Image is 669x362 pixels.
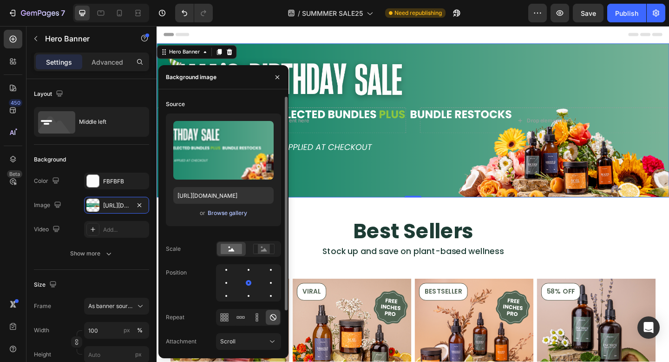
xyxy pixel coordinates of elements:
div: Background [34,155,66,164]
div: 450 [9,99,22,107]
div: Position [166,268,187,277]
button: Show more [34,245,149,262]
div: Hero Banner [12,24,49,33]
div: px [124,326,130,335]
div: Size [34,279,59,291]
div: Image [34,199,63,212]
div: Attachment [166,337,197,346]
div: Beta [7,170,22,178]
pre: 58% OFF [419,280,460,298]
button: Publish [607,4,646,22]
h2: Best Sellers [7,209,550,238]
pre: 29% OFF [20,280,62,298]
span: Save [581,9,596,17]
div: Repeat [166,313,184,322]
div: Publish [615,8,638,18]
div: Scale [166,245,181,253]
p: Advanced [92,57,123,67]
span: px [135,351,142,358]
div: Add... [103,226,147,234]
button: px [134,325,145,336]
input: px% [84,322,149,339]
label: Frame [34,302,51,310]
div: Background image [166,73,216,81]
pre: BESTSELLER [286,280,338,298]
div: Open Intercom Messenger [637,316,660,339]
p: 7 [61,7,65,19]
label: Height [34,350,51,359]
button: Scroll [216,333,281,350]
div: Show more [70,249,113,258]
div: Video [34,223,62,236]
iframe: Design area [157,26,669,362]
div: Browse gallery [208,209,247,217]
div: Undo/Redo [175,4,213,22]
p: Settings [46,57,72,67]
pre: VIRAL [153,280,184,298]
div: Color [34,175,61,188]
button: Browse gallery [207,208,248,218]
label: Width [34,326,49,335]
span: Scroll [220,338,236,345]
button: As banner source [84,298,149,315]
span: As banner source [88,302,134,310]
div: % [137,326,143,335]
span: Need republishing [394,9,442,17]
div: Drop element here [403,99,452,107]
div: [URL][DOMAIN_NAME] [103,201,130,210]
button: Save [573,4,603,22]
div: Layout [34,88,65,101]
p: Hero Banner [45,33,124,44]
span: SUMMMER SALE25 [302,8,363,18]
div: Source [166,100,185,108]
p: Stock up and save on plant-based wellness [8,239,549,252]
input: https://example.com/image.jpg [173,187,274,204]
div: Middle left [79,111,136,133]
span: / [298,8,300,18]
img: preview-image [173,121,274,180]
div: FBFBFB [103,177,147,186]
span: or [200,208,205,219]
button: % [121,325,132,336]
button: 7 [4,4,69,22]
